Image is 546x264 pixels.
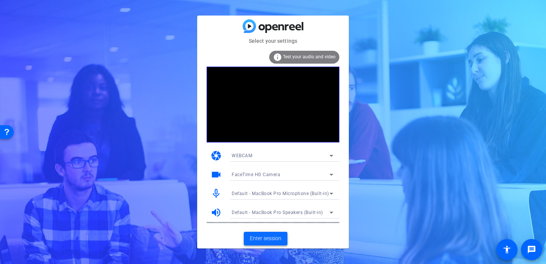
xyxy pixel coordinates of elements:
img: blue-gradient.svg [243,19,303,33]
mat-icon: camera [210,150,222,161]
mat-icon: videocam [210,169,222,180]
mat-icon: accessibility [502,245,511,254]
span: FaceTime HD Camera [232,172,280,177]
mat-icon: info [273,53,282,62]
span: Default - MacBook Pro Microphone (Built-in) [232,191,329,196]
button: Enter session [244,232,287,245]
span: Enter session [250,234,281,242]
span: WEBCAM [232,153,252,158]
span: Default - MacBook Pro Speakers (Built-in) [232,210,323,215]
mat-icon: message [527,245,536,254]
span: Test your audio and video [283,54,336,59]
mat-card-subtitle: Select your settings [197,37,349,45]
mat-icon: volume_up [210,207,222,218]
mat-icon: mic_none [210,188,222,199]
